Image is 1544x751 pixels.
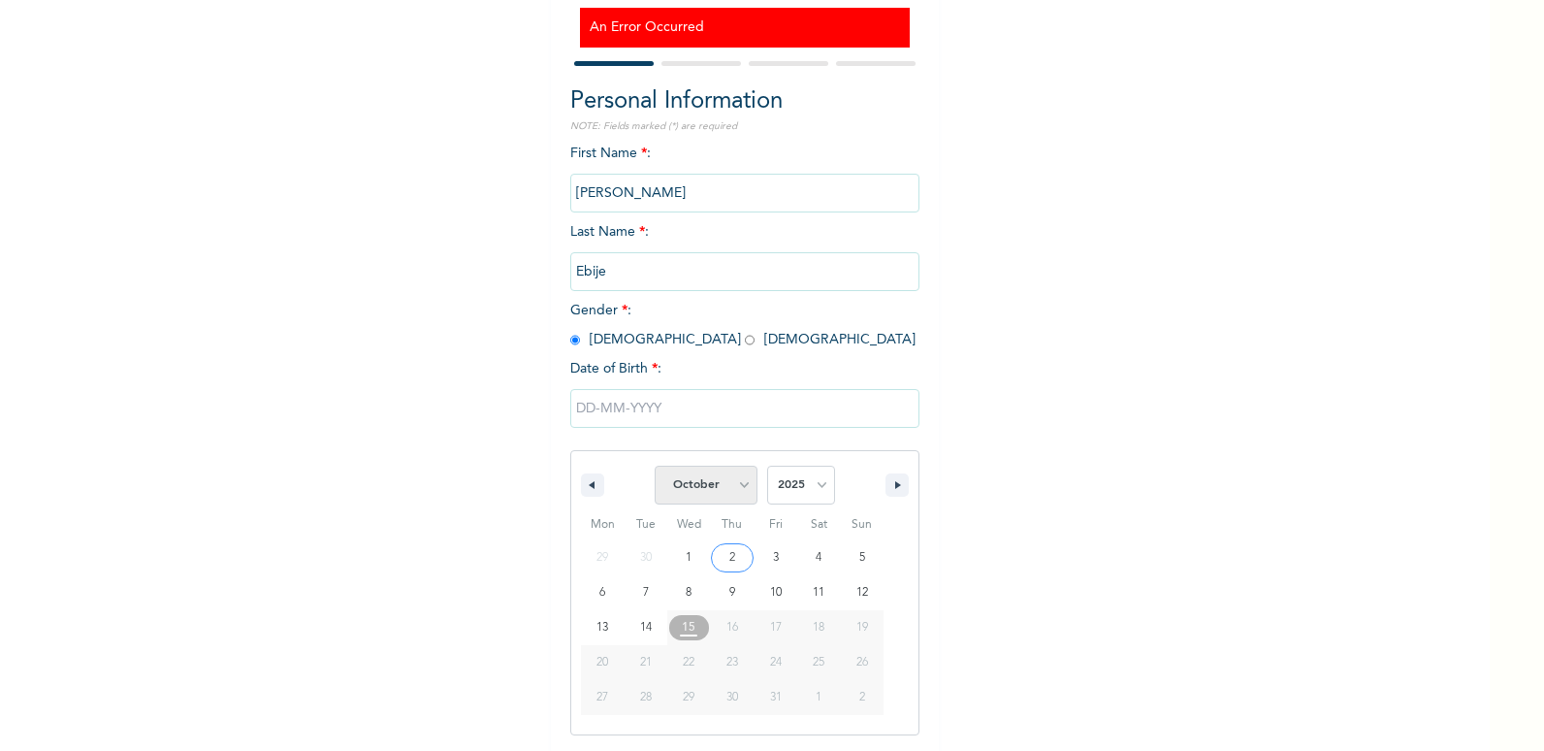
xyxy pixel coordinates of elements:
button: 21 [625,645,668,680]
button: 19 [840,610,884,645]
button: 12 [840,575,884,610]
span: First Name : [570,147,919,200]
span: 27 [596,680,608,715]
span: 24 [770,645,782,680]
button: 13 [581,610,625,645]
span: Date of Birth : [570,359,661,379]
button: 25 [797,645,841,680]
button: 20 [581,645,625,680]
button: 7 [625,575,668,610]
span: 19 [856,610,868,645]
input: Enter your first name [570,174,919,212]
button: 24 [754,645,797,680]
span: Gender : [DEMOGRAPHIC_DATA] [DEMOGRAPHIC_DATA] [570,304,916,346]
span: 9 [729,575,735,610]
button: 28 [625,680,668,715]
span: 1 [686,540,692,575]
span: 4 [816,540,821,575]
span: 21 [640,645,652,680]
button: 3 [754,540,797,575]
span: 23 [726,645,738,680]
span: 17 [770,610,782,645]
span: 16 [726,610,738,645]
input: DD-MM-YYYY [570,389,919,428]
span: 31 [770,680,782,715]
button: 22 [667,645,711,680]
h3: An Error Occurred [590,17,900,38]
button: 23 [711,645,755,680]
button: 8 [667,575,711,610]
span: Fri [754,509,797,540]
button: 4 [797,540,841,575]
button: 26 [840,645,884,680]
span: 15 [682,610,695,645]
span: Wed [667,509,711,540]
span: 11 [813,575,824,610]
button: 1 [667,540,711,575]
span: 2 [729,540,735,575]
span: 13 [596,610,608,645]
input: Enter your last name [570,252,919,291]
span: 8 [686,575,692,610]
span: 6 [599,575,605,610]
span: Thu [711,509,755,540]
span: 14 [640,610,652,645]
button: 27 [581,680,625,715]
button: 5 [840,540,884,575]
button: 11 [797,575,841,610]
button: 14 [625,610,668,645]
button: 10 [754,575,797,610]
span: 5 [859,540,865,575]
button: 18 [797,610,841,645]
button: 31 [754,680,797,715]
h2: Personal Information [570,84,919,119]
button: 29 [667,680,711,715]
span: 30 [726,680,738,715]
span: Sat [797,509,841,540]
span: 20 [596,645,608,680]
span: 3 [773,540,779,575]
span: 7 [643,575,649,610]
span: Last Name : [570,225,919,278]
span: 18 [813,610,824,645]
button: 2 [711,540,755,575]
span: 22 [683,645,694,680]
span: 10 [770,575,782,610]
span: 29 [683,680,694,715]
span: 28 [640,680,652,715]
span: Tue [625,509,668,540]
span: 26 [856,645,868,680]
button: 30 [711,680,755,715]
p: NOTE: Fields marked (*) are required [570,119,919,134]
button: 15 [667,610,711,645]
span: 25 [813,645,824,680]
span: 12 [856,575,868,610]
span: Mon [581,509,625,540]
button: 16 [711,610,755,645]
span: Sun [840,509,884,540]
button: 6 [581,575,625,610]
button: 9 [711,575,755,610]
button: 17 [754,610,797,645]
